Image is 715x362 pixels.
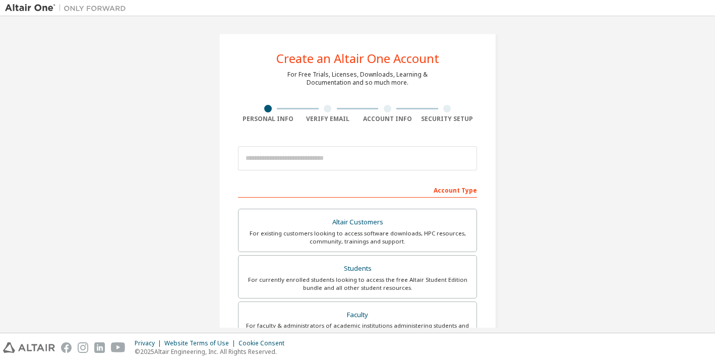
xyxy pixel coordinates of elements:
[3,342,55,353] img: altair_logo.svg
[164,339,239,347] div: Website Terms of Use
[111,342,126,353] img: youtube.svg
[94,342,105,353] img: linkedin.svg
[245,322,470,338] div: For faculty & administrators of academic institutions administering students and accessing softwa...
[239,339,290,347] div: Cookie Consent
[287,71,428,87] div: For Free Trials, Licenses, Downloads, Learning & Documentation and so much more.
[135,339,164,347] div: Privacy
[276,52,439,65] div: Create an Altair One Account
[78,342,88,353] img: instagram.svg
[238,182,477,198] div: Account Type
[245,215,470,229] div: Altair Customers
[245,308,470,322] div: Faculty
[135,347,290,356] p: © 2025 Altair Engineering, Inc. All Rights Reserved.
[5,3,131,13] img: Altair One
[298,115,358,123] div: Verify Email
[238,115,298,123] div: Personal Info
[245,229,470,246] div: For existing customers looking to access software downloads, HPC resources, community, trainings ...
[245,276,470,292] div: For currently enrolled students looking to access the free Altair Student Edition bundle and all ...
[61,342,72,353] img: facebook.svg
[357,115,418,123] div: Account Info
[245,262,470,276] div: Students
[418,115,478,123] div: Security Setup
